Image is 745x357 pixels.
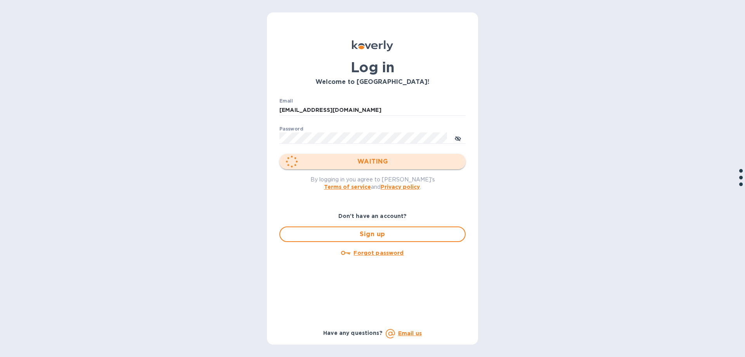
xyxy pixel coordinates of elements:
span: By logging in you agree to [PERSON_NAME]'s and . [310,176,435,190]
img: Koverly [352,40,393,51]
a: Email us [398,330,422,336]
label: Password [279,127,303,131]
label: Email [279,99,293,103]
a: Terms of service [324,184,371,190]
a: Privacy policy [381,184,420,190]
u: Forgot password [353,250,404,256]
h1: Log in [279,59,466,75]
b: Don't have an account? [338,213,407,219]
span: Sign up [286,230,459,239]
b: Have any questions? [323,330,383,336]
button: Sign up [279,226,466,242]
input: Enter email address [279,104,466,116]
button: toggle password visibility [450,130,466,146]
h3: Welcome to [GEOGRAPHIC_DATA]! [279,78,466,86]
